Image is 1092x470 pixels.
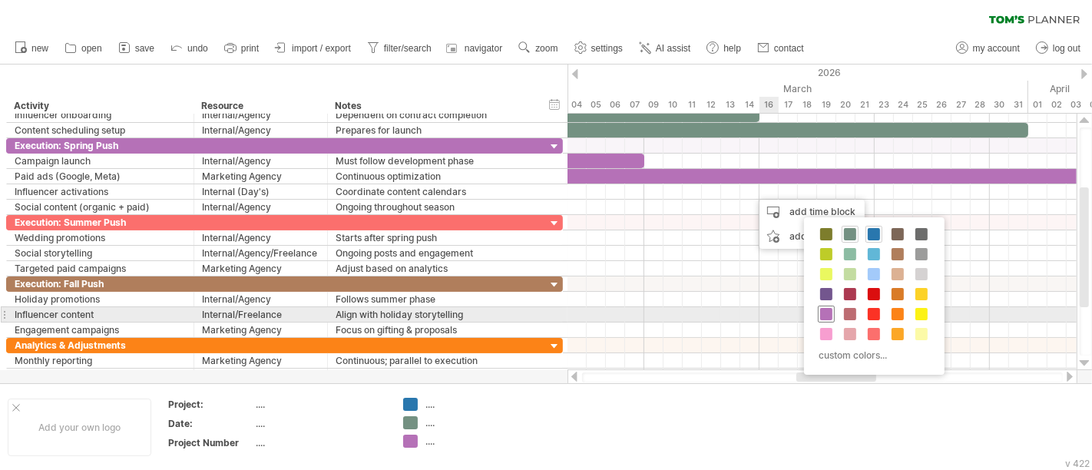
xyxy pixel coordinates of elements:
[202,108,319,122] div: Internal/Agency
[15,215,186,230] div: Execution: Summer Push
[812,345,932,366] div: custom colors...
[135,43,154,54] span: save
[15,338,186,352] div: Analytics & Adjustments
[15,261,186,276] div: Targeted paid campaigns
[571,38,627,58] a: settings
[363,38,436,58] a: filter/search
[292,43,351,54] span: import / export
[759,224,865,249] div: add icon
[683,97,702,113] div: Wednesday, 11 March 2026
[703,38,746,58] a: help
[625,97,644,113] div: Saturday, 7 March 2026
[15,184,186,199] div: Influencer activations
[31,43,48,54] span: new
[702,97,721,113] div: Thursday, 12 March 2026
[256,417,385,430] div: ....
[1067,97,1086,113] div: Friday, 3 April 2026
[202,246,319,260] div: Internal/Agency/Freelance
[740,97,759,113] div: Saturday, 14 March 2026
[535,43,558,54] span: zoom
[894,97,913,113] div: Tuesday, 24 March 2026
[14,98,185,114] div: Activity
[241,43,259,54] span: print
[836,97,855,113] div: Friday, 20 March 2026
[515,38,562,58] a: zoom
[606,97,625,113] div: Friday, 6 March 2026
[425,398,509,411] div: ....
[187,43,208,54] span: undo
[587,97,606,113] div: Thursday, 5 March 2026
[644,97,663,113] div: Monday, 9 March 2026
[15,292,186,306] div: Holiday promotions
[656,43,690,54] span: AI assist
[723,43,741,54] span: help
[15,108,186,122] div: Influencer onboarding
[663,97,683,113] div: Tuesday, 10 March 2026
[81,43,102,54] span: open
[15,369,186,383] div: Quarterly reviews
[336,154,538,168] div: Must follow development phase
[1047,97,1067,113] div: Thursday, 2 April 2026
[425,416,509,429] div: ....
[15,276,186,291] div: Execution: Fall Push
[202,123,319,137] div: Internal/Agency
[875,97,894,113] div: Monday, 23 March 2026
[635,38,695,58] a: AI assist
[15,230,186,245] div: Wedding promotions
[759,97,779,113] div: Monday, 16 March 2026
[591,43,623,54] span: settings
[990,97,1009,113] div: Monday, 30 March 2026
[256,436,385,449] div: ....
[15,246,186,260] div: Social storytelling
[1032,38,1085,58] a: log out
[951,97,971,113] div: Friday, 27 March 2026
[779,97,798,113] div: Tuesday, 17 March 2026
[202,154,319,168] div: Internal/Agency
[336,200,538,214] div: Ongoing throughout season
[202,369,319,383] div: Internal/Agency
[202,292,319,306] div: Internal/Agency
[202,230,319,245] div: Internal/Agency
[1053,43,1080,54] span: log out
[15,123,186,137] div: Content scheduling setup
[15,169,186,184] div: Paid ads (Google, Meta)
[336,246,538,260] div: Ongoing posts and engagement
[465,43,502,54] span: navigator
[1028,97,1047,113] div: Wednesday, 1 April 2026
[15,307,186,322] div: Influencer content
[201,98,319,114] div: Resource
[168,398,253,411] div: Project:
[774,43,804,54] span: contact
[15,154,186,168] div: Campaign launch
[568,97,587,113] div: Wednesday, 4 March 2026
[336,184,538,199] div: Coordinate content calendars
[61,38,107,58] a: open
[202,353,319,368] div: Marketing Agency
[973,43,1020,54] span: my account
[336,261,538,276] div: Adjust based on analytics
[202,261,319,276] div: Marketing Agency
[8,399,151,456] div: Add your own logo
[336,169,538,184] div: Continuous optimization
[336,230,538,245] div: Starts after spring push
[202,200,319,214] div: Internal/Agency
[753,38,809,58] a: contact
[336,123,538,137] div: Prepares for launch
[529,81,1028,97] div: March 2026
[168,417,253,430] div: Date:
[855,97,875,113] div: Saturday, 21 March 2026
[721,97,740,113] div: Friday, 13 March 2026
[336,369,538,383] div: April, July, October, December checkpoints
[971,97,990,113] div: Saturday, 28 March 2026
[11,38,53,58] a: new
[336,292,538,306] div: Follows summer phase
[759,200,865,224] div: add time block
[15,353,186,368] div: Monthly reporting
[444,38,507,58] a: navigator
[256,398,385,411] div: ....
[913,97,932,113] div: Wednesday, 25 March 2026
[220,38,263,58] a: print
[1065,458,1090,469] div: v 422
[798,97,817,113] div: Wednesday, 18 March 2026
[336,108,538,122] div: Dependent on contract completion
